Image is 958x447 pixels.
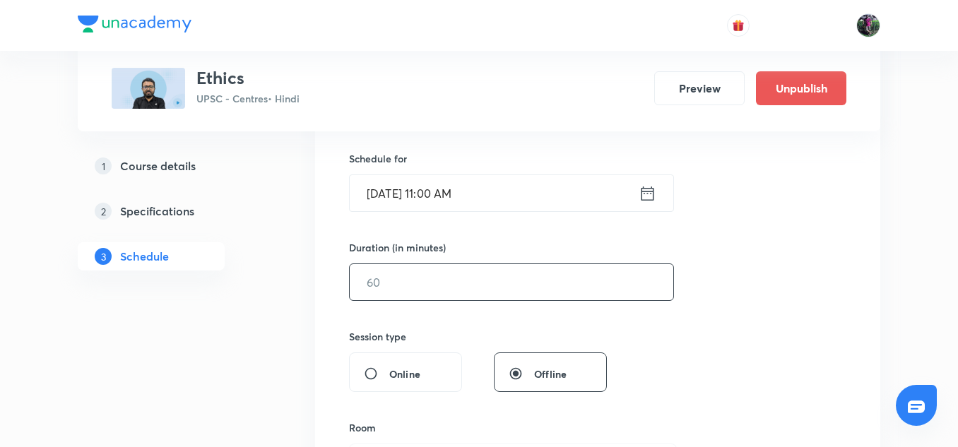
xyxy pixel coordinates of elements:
a: Company Logo [78,16,191,36]
h6: Duration (in minutes) [349,240,446,255]
h6: Schedule for [349,151,667,166]
input: 60 [350,264,673,300]
img: Company Logo [78,16,191,32]
span: Online [389,366,420,381]
h5: Specifications [120,203,194,220]
img: 5ee2644b879d4e6ea8b33fdf3b9145db.jpg [112,68,185,109]
h6: Room [349,420,376,435]
span: Offline [534,366,567,381]
img: avatar [732,19,745,32]
p: UPSC - Centres • Hindi [196,91,300,106]
h3: Ethics [196,68,300,88]
button: Preview [654,71,745,105]
button: avatar [727,14,750,37]
a: 2Specifications [78,197,270,225]
p: 2 [95,203,112,220]
h6: Session type [349,329,406,344]
p: 3 [95,248,112,265]
button: Unpublish [756,71,846,105]
a: 1Course details [78,152,270,180]
p: 1 [95,157,112,174]
h5: Course details [120,157,196,174]
h5: Schedule [120,248,169,265]
img: Ravishekhar Kumar [856,13,880,37]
